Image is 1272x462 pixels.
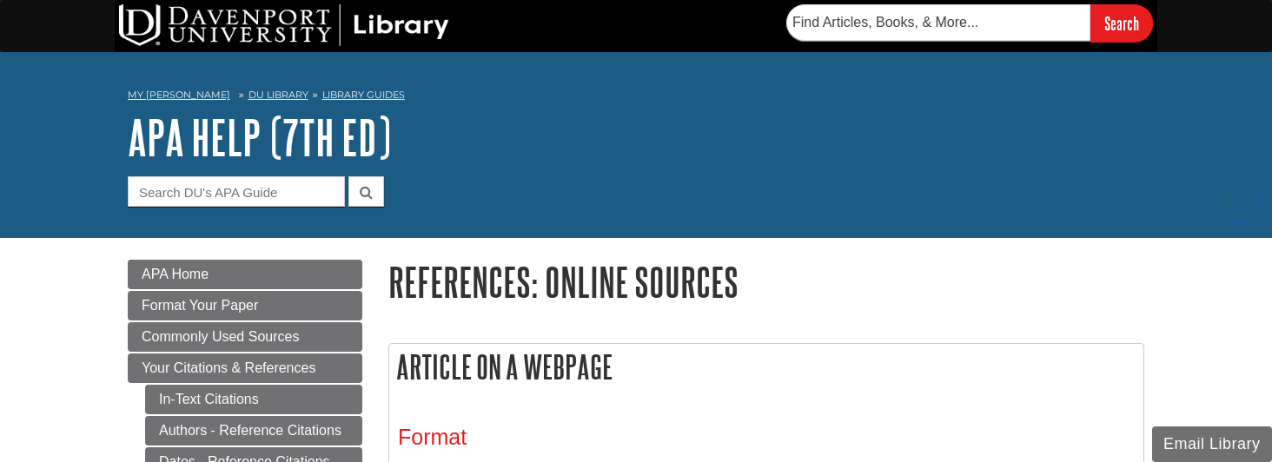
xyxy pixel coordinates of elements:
a: In-Text Citations [145,385,362,414]
nav: breadcrumb [128,83,1144,111]
a: Authors - Reference Citations [145,416,362,445]
a: Library Guides [322,89,405,101]
form: Searches DU Library's articles, books, and more [786,4,1153,42]
span: APA Home [142,267,209,281]
a: Commonly Used Sources [128,322,362,352]
span: Format Your Paper [142,298,258,313]
button: Email Library [1152,426,1272,462]
a: Back to Top [1212,189,1268,213]
input: Search DU's APA Guide [128,176,345,207]
a: APA Help (7th Ed) [128,110,391,164]
h1: References: Online Sources [388,260,1144,304]
a: My [PERSON_NAME] [128,88,230,102]
a: Format Your Paper [128,291,362,320]
a: Your Citations & References [128,353,362,383]
input: Find Articles, Books, & More... [786,4,1090,41]
input: Search [1090,4,1153,42]
img: DU Library [119,4,449,46]
span: Commonly Used Sources [142,329,299,344]
h2: Article on a Webpage [389,344,1143,390]
span: Your Citations & References [142,360,315,375]
a: DU Library [248,89,308,101]
h3: Format [398,425,1135,450]
a: APA Home [128,260,362,289]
